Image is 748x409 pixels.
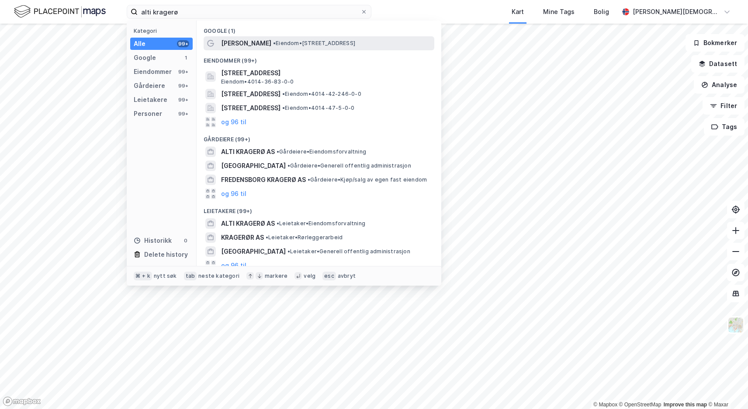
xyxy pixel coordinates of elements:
img: logo.f888ab2527a4732fd821a326f86c7f29.svg [14,4,106,19]
span: • [277,220,279,227]
span: • [282,105,285,111]
div: markere [265,273,287,280]
span: Gårdeiere • Eiendomsforvaltning [277,148,366,155]
div: Kontrollprogram for chat [704,367,748,409]
span: Leietaker • Generell offentlig administrasjon [287,248,410,255]
span: Eiendom • 4014-42-246-0-0 [282,91,361,98]
span: • [282,91,285,97]
a: Improve this map [664,402,707,408]
div: Mine Tags [543,7,575,17]
span: ALTI KRAGERØ AS [221,218,275,229]
button: Datasett [691,55,745,73]
span: [GEOGRAPHIC_DATA] [221,246,286,257]
button: Filter [703,97,745,115]
div: Personer [134,108,162,119]
div: 99+ [177,68,189,75]
div: Leietakere (99+) [197,201,441,217]
div: Gårdeiere [134,80,165,91]
span: Leietaker • Eiendomsforvaltning [277,220,365,227]
div: Google [134,52,156,63]
span: • [308,176,310,183]
span: [GEOGRAPHIC_DATA] [221,161,286,171]
span: Eiendom • 4014-36-83-0-0 [221,78,294,85]
div: 0 [182,237,189,244]
span: Eiendom • [STREET_ADDRESS] [273,40,355,47]
span: Gårdeiere • Generell offentlig administrasjon [287,162,411,169]
button: Analyse [694,76,745,94]
div: 99+ [177,82,189,89]
button: Bokmerker [686,34,745,52]
a: OpenStreetMap [619,402,661,408]
span: Eiendom • 4014-47-5-0-0 [282,105,354,112]
button: Tags [704,118,745,136]
div: Gårdeiere (99+) [197,129,441,145]
div: [PERSON_NAME][DEMOGRAPHIC_DATA] [633,7,720,17]
span: • [266,234,268,241]
iframe: Chat Widget [704,367,748,409]
span: [STREET_ADDRESS] [221,68,431,78]
span: KRAGERØR AS [221,232,264,243]
span: • [287,162,290,169]
div: Bolig [594,7,609,17]
a: Mapbox [593,402,617,408]
span: • [287,248,290,255]
button: og 96 til [221,189,246,199]
div: Google (1) [197,21,441,36]
div: ⌘ + k [134,272,152,280]
button: og 96 til [221,117,246,127]
span: • [277,148,279,155]
a: Mapbox homepage [3,396,41,406]
div: Alle [134,38,145,49]
div: neste kategori [198,273,239,280]
span: [PERSON_NAME] [221,38,271,49]
div: avbryt [338,273,356,280]
div: Eiendommer (99+) [197,50,441,66]
div: Kategori [134,28,193,34]
button: og 96 til [221,260,246,271]
div: 99+ [177,110,189,117]
div: 99+ [177,96,189,103]
div: Delete history [144,249,188,260]
div: 1 [182,54,189,61]
div: velg [304,273,315,280]
span: • [273,40,276,46]
div: 99+ [177,40,189,47]
span: FREDENSBORG KRAGERØ AS [221,175,306,185]
span: ALTI KRAGERØ AS [221,147,275,157]
div: Eiendommer [134,66,172,77]
img: Z [727,317,744,333]
div: esc [322,272,336,280]
span: [STREET_ADDRESS] [221,89,280,99]
div: Kart [512,7,524,17]
div: nytt søk [154,273,177,280]
span: [STREET_ADDRESS] [221,103,280,113]
span: Leietaker • Rørleggerarbeid [266,234,343,241]
div: tab [184,272,197,280]
div: Historikk [134,235,172,246]
input: Søk på adresse, matrikkel, gårdeiere, leietakere eller personer [138,5,360,18]
span: Gårdeiere • Kjøp/salg av egen fast eiendom [308,176,427,183]
div: Leietakere [134,94,167,105]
